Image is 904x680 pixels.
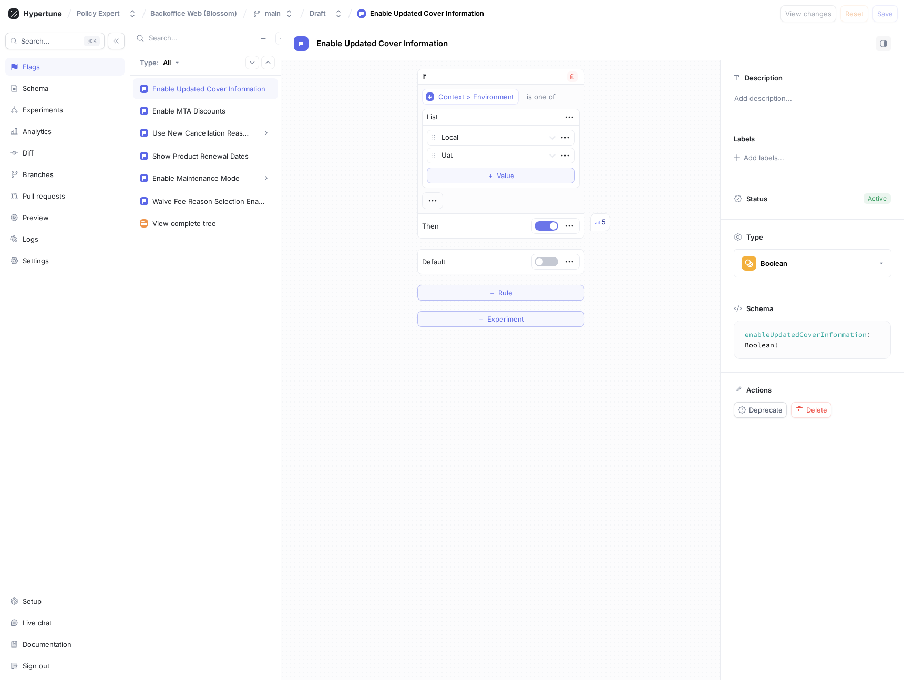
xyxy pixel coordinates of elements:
[761,259,787,268] div: Boolean
[422,257,445,267] p: Default
[785,11,831,17] span: View changes
[152,85,265,93] div: Enable Updated Cover Information
[422,71,426,82] p: If
[422,221,439,232] p: Then
[23,235,38,243] div: Logs
[806,407,827,413] span: Delete
[746,304,773,313] p: Schema
[478,316,485,322] span: ＋
[422,89,519,105] button: Context > Environment
[23,597,42,605] div: Setup
[527,92,556,101] div: is one of
[23,662,49,670] div: Sign out
[84,36,100,46] div: K
[745,74,783,82] p: Description
[734,249,891,277] button: Boolean
[152,152,249,160] div: Show Product Renewal Dates
[730,90,895,108] p: Add description...
[427,168,575,183] button: ＋Value
[152,129,252,137] div: Use New Cancellation Reasons
[23,640,71,648] div: Documentation
[23,63,40,71] div: Flags
[23,619,52,627] div: Live chat
[487,316,524,322] span: Experiment
[438,92,514,101] div: Context > Environment
[872,5,898,22] button: Save
[5,635,125,653] a: Documentation
[5,33,105,49] button: Search...K
[152,219,216,228] div: View complete tree
[149,33,255,44] input: Search...
[23,192,65,200] div: Pull requests
[305,5,347,22] button: Draft
[744,154,784,161] div: Add labels...
[73,5,141,22] button: Policy Expert
[245,56,259,69] button: Expand all
[780,5,836,22] button: View changes
[23,127,52,136] div: Analytics
[749,407,783,413] span: Deprecate
[265,9,281,18] div: main
[791,402,831,418] button: Delete
[417,285,584,301] button: ＋Rule
[730,151,787,164] button: Add labels...
[734,402,787,418] button: Deprecate
[316,39,448,48] span: Enable Updated Cover Information
[877,11,893,17] span: Save
[427,112,438,122] div: List
[77,9,120,18] div: Policy Expert
[840,5,868,22] button: Reset
[152,174,240,182] div: Enable Maintenance Mode
[746,233,763,241] p: Type
[845,11,864,17] span: Reset
[498,290,512,296] span: Rule
[489,290,496,296] span: ＋
[497,172,515,179] span: Value
[602,217,606,228] div: 5
[21,38,50,44] span: Search...
[152,197,267,205] div: Waive Fee Reason Selection Enabled
[487,172,494,179] span: ＋
[248,5,297,22] button: main
[261,56,275,69] button: Collapse all
[734,135,755,143] p: Labels
[136,53,183,71] button: Type: All
[23,213,49,222] div: Preview
[23,149,34,157] div: Diff
[370,8,484,19] div: Enable Updated Cover Information
[140,58,159,67] p: Type:
[522,89,571,105] button: is one of
[23,170,54,179] div: Branches
[163,58,171,67] div: All
[152,107,225,115] div: Enable MTA Discounts
[746,386,772,394] p: Actions
[417,311,584,327] button: ＋Experiment
[150,9,237,17] span: Backoffice Web (Blossom)
[310,9,326,18] div: Draft
[23,106,63,114] div: Experiments
[868,194,887,203] div: Active
[23,256,49,265] div: Settings
[23,84,48,92] div: Schema
[746,191,767,206] p: Status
